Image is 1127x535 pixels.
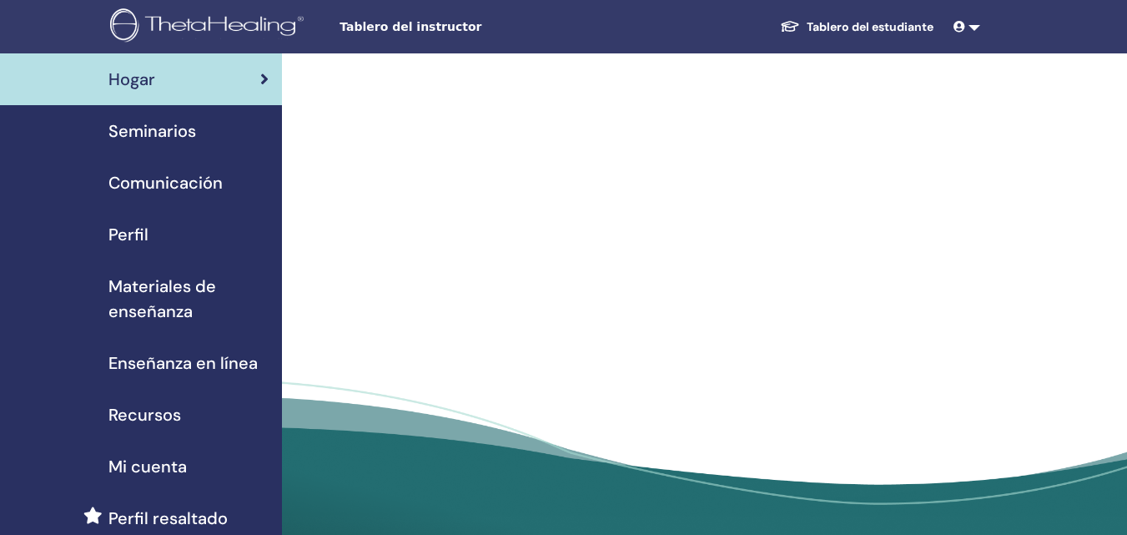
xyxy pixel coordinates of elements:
[340,18,590,36] span: Tablero del instructor
[108,119,196,144] span: Seminarios
[108,402,181,427] span: Recursos
[108,454,187,479] span: Mi cuenta
[780,19,800,33] img: graduation-cap-white.svg
[108,222,148,247] span: Perfil
[110,8,309,46] img: logo.png
[767,12,947,43] a: Tablero del estudiante
[108,351,258,376] span: Enseñanza en línea
[108,274,269,324] span: Materiales de enseñanza
[108,67,155,92] span: Hogar
[108,506,228,531] span: Perfil resaltado
[108,170,223,195] span: Comunicación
